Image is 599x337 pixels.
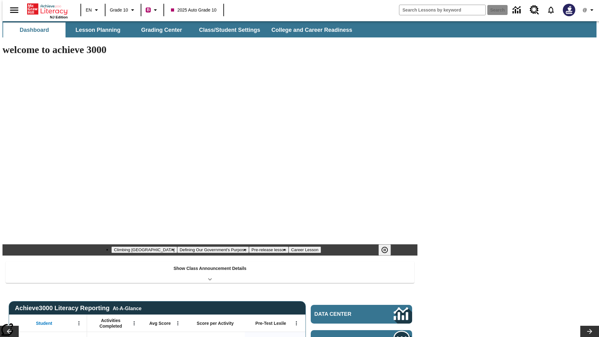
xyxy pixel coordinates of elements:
a: Notifications [543,2,559,18]
button: Dashboard [3,22,66,37]
button: Lesson Planning [67,22,129,37]
img: Avatar [563,4,575,16]
button: Open Menu [74,319,84,328]
button: Slide 4 Career Lesson [289,247,321,253]
span: EN [86,7,92,13]
span: B [147,6,150,14]
div: SubNavbar [2,21,597,37]
button: Open Menu [173,319,183,328]
span: 2025 Auto Grade 10 [171,7,216,13]
a: Data Center [509,2,526,19]
h1: welcome to achieve 3000 [2,44,417,56]
div: Pause [378,244,397,256]
span: Achieve3000 Literacy Reporting [15,305,142,312]
div: Home [27,2,68,19]
a: Data Center [311,305,412,324]
div: SubNavbar [2,22,358,37]
a: Resource Center, Will open in new tab [526,2,543,18]
button: College and Career Readiness [266,22,357,37]
button: Profile/Settings [579,4,599,16]
button: Boost Class color is violet red. Change class color [143,4,162,16]
button: Language: EN, Select a language [83,4,103,16]
p: Show Class Announcement Details [173,265,246,272]
span: @ [582,7,587,13]
span: Score per Activity [197,320,234,326]
button: Open side menu [5,1,23,19]
span: Data Center [314,311,373,317]
input: search field [399,5,485,15]
button: Slide 2 Defining Our Government's Purpose [177,247,249,253]
button: Lesson carousel, Next [580,326,599,337]
a: Home [27,3,68,15]
button: Open Menu [292,319,301,328]
button: Slide 1 Climbing Mount Tai [111,247,177,253]
button: Open Menu [129,319,139,328]
span: Grade 10 [110,7,128,13]
div: At-A-Glance [113,305,141,311]
span: NJ Edition [50,15,68,19]
span: Activities Completed [90,318,131,329]
button: Grade: Grade 10, Select a grade [107,4,139,16]
span: Student [36,320,52,326]
span: Avg Score [149,320,171,326]
button: Grading Center [130,22,193,37]
button: Pause [378,244,391,256]
button: Class/Student Settings [194,22,265,37]
button: Slide 3 Pre-release lesson [249,247,289,253]
div: Show Class Announcement Details [6,261,414,283]
button: Select a new avatar [559,2,579,18]
span: Pre-Test Lexile [256,320,286,326]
